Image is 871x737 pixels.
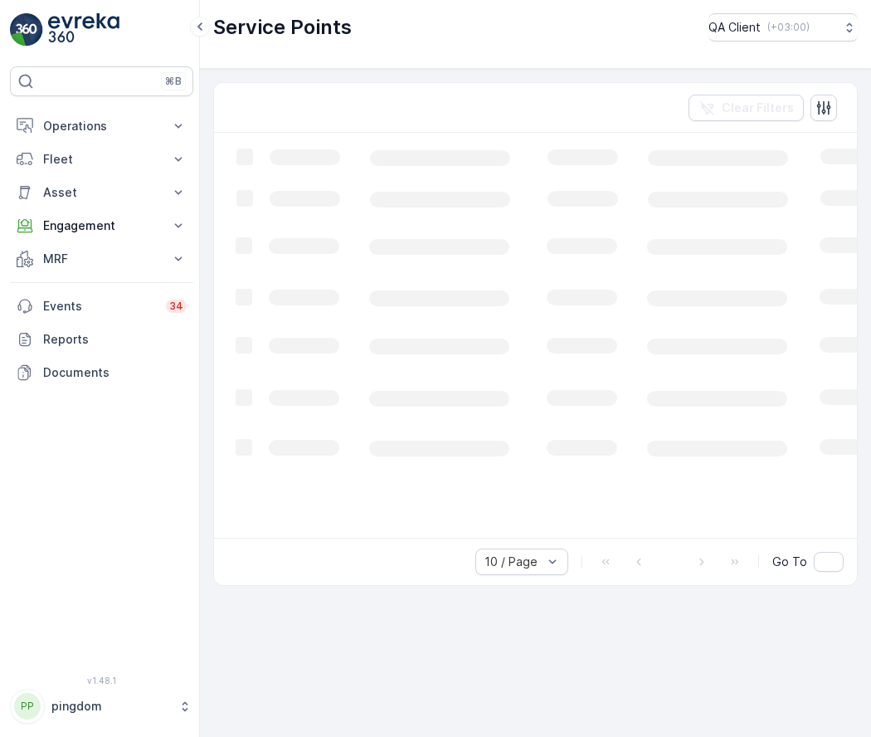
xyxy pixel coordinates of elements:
button: Fleet [10,143,193,176]
button: Clear Filters [689,95,804,121]
button: MRF [10,242,193,276]
p: Documents [43,364,187,381]
button: Operations [10,110,193,143]
p: ⌘B [165,75,182,88]
span: v 1.48.1 [10,676,193,686]
p: Fleet [43,151,160,168]
img: logo [10,13,43,46]
div: PP [14,693,41,720]
a: Events34 [10,290,193,323]
p: pingdom [51,698,170,715]
p: Events [43,298,156,315]
button: QA Client(+03:00) [708,13,858,41]
p: Operations [43,118,160,134]
p: QA Client [708,19,761,36]
p: MRF [43,251,160,267]
a: Documents [10,356,193,389]
p: Engagement [43,217,160,234]
button: Asset [10,176,193,209]
a: Reports [10,323,193,356]
p: Reports [43,331,187,348]
button: PPpingdom [10,689,193,724]
p: Asset [43,184,160,201]
span: Go To [772,554,807,570]
p: Service Points [213,14,352,41]
button: Engagement [10,209,193,242]
p: Clear Filters [722,100,794,116]
p: 34 [169,300,183,313]
img: logo_light-DOdMpM7g.png [48,13,119,46]
p: ( +03:00 ) [767,21,810,34]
